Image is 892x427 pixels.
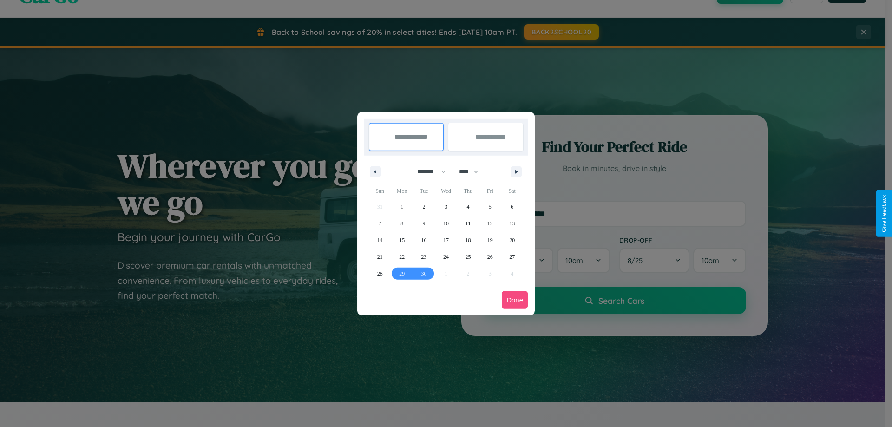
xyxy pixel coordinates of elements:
[502,291,528,309] button: Done
[421,232,427,249] span: 16
[489,198,492,215] span: 5
[479,249,501,265] button: 26
[501,184,523,198] span: Sat
[423,215,426,232] span: 9
[399,265,405,282] span: 29
[379,215,381,232] span: 7
[391,265,413,282] button: 29
[377,265,383,282] span: 28
[421,249,427,265] span: 23
[881,195,887,232] div: Give Feedback
[457,198,479,215] button: 4
[413,232,435,249] button: 16
[443,215,449,232] span: 10
[435,184,457,198] span: Wed
[509,215,515,232] span: 13
[479,215,501,232] button: 12
[487,249,493,265] span: 26
[421,265,427,282] span: 30
[509,249,515,265] span: 27
[413,215,435,232] button: 9
[501,249,523,265] button: 27
[377,232,383,249] span: 14
[400,215,403,232] span: 8
[369,215,391,232] button: 7
[435,249,457,265] button: 24
[457,215,479,232] button: 11
[400,198,403,215] span: 1
[391,184,413,198] span: Mon
[413,184,435,198] span: Tue
[465,249,471,265] span: 25
[443,232,449,249] span: 17
[501,232,523,249] button: 20
[377,249,383,265] span: 21
[501,215,523,232] button: 13
[487,215,493,232] span: 12
[487,232,493,249] span: 19
[466,198,469,215] span: 4
[369,184,391,198] span: Sun
[479,184,501,198] span: Fri
[435,232,457,249] button: 17
[443,249,449,265] span: 24
[399,232,405,249] span: 15
[479,198,501,215] button: 5
[391,232,413,249] button: 15
[457,184,479,198] span: Thu
[369,249,391,265] button: 21
[511,198,513,215] span: 6
[369,265,391,282] button: 28
[435,198,457,215] button: 3
[391,249,413,265] button: 22
[413,265,435,282] button: 30
[391,198,413,215] button: 1
[457,249,479,265] button: 25
[466,215,471,232] span: 11
[465,232,471,249] span: 18
[479,232,501,249] button: 19
[501,198,523,215] button: 6
[445,198,447,215] span: 3
[423,198,426,215] span: 2
[435,215,457,232] button: 10
[399,249,405,265] span: 22
[391,215,413,232] button: 8
[369,232,391,249] button: 14
[413,198,435,215] button: 2
[457,232,479,249] button: 18
[413,249,435,265] button: 23
[509,232,515,249] span: 20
